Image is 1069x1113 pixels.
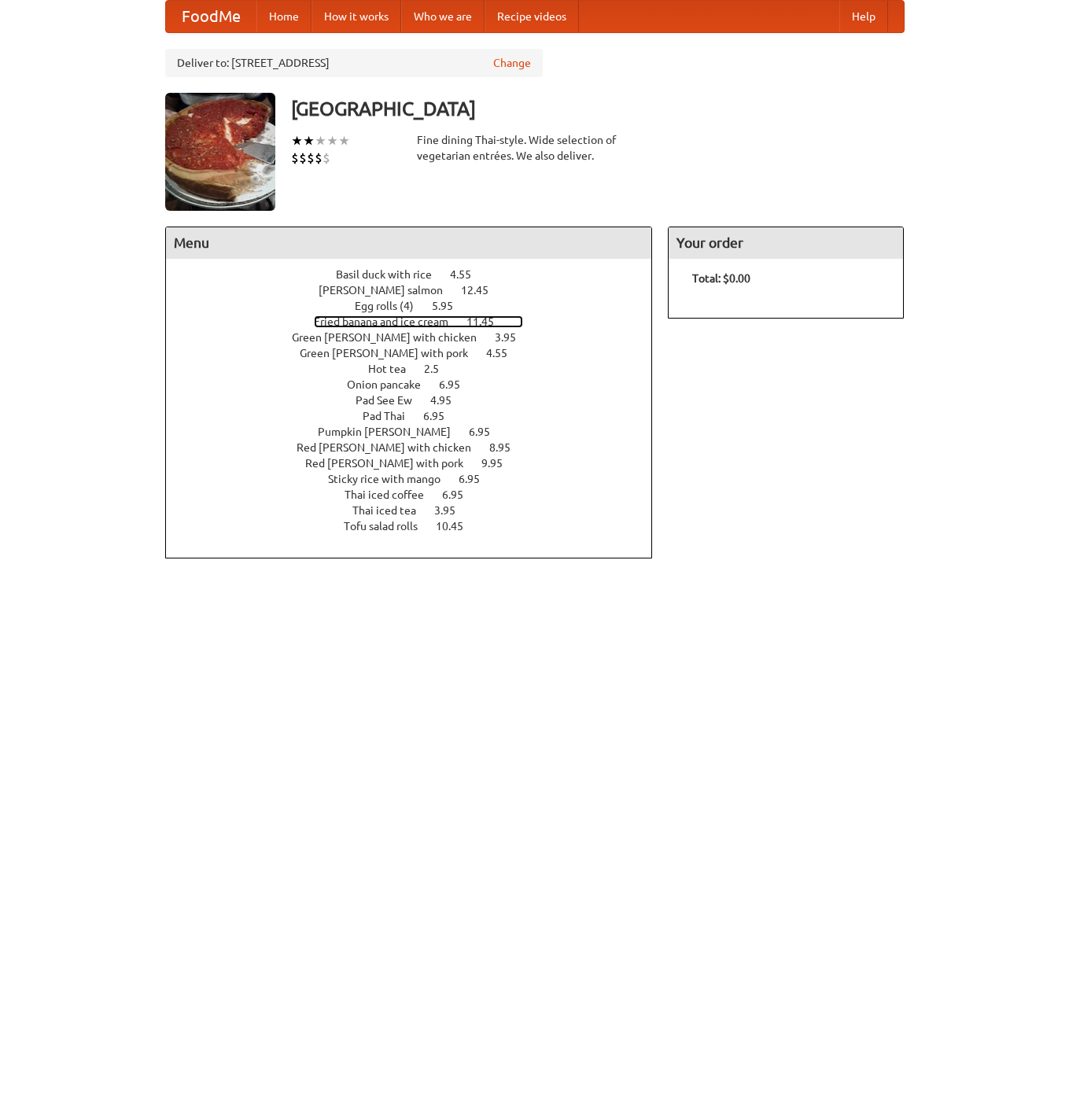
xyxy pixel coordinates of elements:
span: Fried banana and ice cream [314,315,464,328]
a: Hot tea 2.5 [368,363,468,375]
li: $ [299,149,307,167]
li: ★ [338,132,350,149]
span: Pad See Ew [356,394,428,407]
span: Sticky rice with mango [328,473,456,485]
span: 9.95 [481,457,518,470]
li: $ [291,149,299,167]
span: 10.45 [436,520,479,533]
span: Egg rolls (4) [355,300,429,312]
a: Pad Thai 6.95 [363,410,474,422]
a: Thai iced tea 3.95 [352,504,485,517]
span: Green [PERSON_NAME] with pork [300,347,484,359]
a: Green [PERSON_NAME] with pork 4.55 [300,347,536,359]
span: 2.5 [424,363,455,375]
a: Home [256,1,311,32]
a: Green [PERSON_NAME] with chicken 3.95 [292,331,545,344]
span: 3.95 [495,331,532,344]
span: Thai iced tea [352,504,432,517]
span: [PERSON_NAME] salmon [319,284,459,297]
h3: [GEOGRAPHIC_DATA] [291,93,905,124]
a: FoodMe [166,1,256,32]
span: Pumpkin [PERSON_NAME] [318,426,466,438]
a: Recipe videos [485,1,579,32]
span: 6.95 [469,426,506,438]
a: Egg rolls (4) 5.95 [355,300,482,312]
span: 8.95 [489,441,526,454]
span: Tofu salad rolls [344,520,433,533]
span: 5.95 [432,300,469,312]
span: Pad Thai [363,410,421,422]
h4: Your order [669,227,903,259]
span: Green [PERSON_NAME] with chicken [292,331,492,344]
li: $ [307,149,315,167]
span: Red [PERSON_NAME] with pork [305,457,479,470]
div: Fine dining Thai-style. Wide selection of vegetarian entrées. We also deliver. [417,132,653,164]
span: 6.95 [442,488,479,501]
span: Basil duck with rice [336,268,448,281]
a: Pad See Ew 4.95 [356,394,481,407]
a: Basil duck with rice 4.55 [336,268,500,281]
span: 4.55 [486,347,523,359]
li: ★ [303,132,315,149]
li: ★ [326,132,338,149]
a: Thai iced coffee 6.95 [345,488,492,501]
span: Red [PERSON_NAME] with chicken [297,441,487,454]
li: $ [323,149,330,167]
span: Onion pancake [347,378,437,391]
b: Total: $0.00 [692,272,750,285]
h4: Menu [166,227,652,259]
img: angular.jpg [165,93,275,211]
span: Hot tea [368,363,422,375]
li: ★ [315,132,326,149]
a: Fried banana and ice cream 11.45 [314,315,523,328]
span: 12.45 [461,284,504,297]
span: 6.95 [423,410,460,422]
li: $ [315,149,323,167]
span: 4.55 [450,268,487,281]
a: Onion pancake 6.95 [347,378,489,391]
a: Red [PERSON_NAME] with chicken 8.95 [297,441,540,454]
li: ★ [291,132,303,149]
span: 6.95 [459,473,496,485]
a: Change [493,55,531,71]
a: Red [PERSON_NAME] with pork 9.95 [305,457,532,470]
a: Help [839,1,888,32]
span: 6.95 [439,378,476,391]
span: 3.95 [434,504,471,517]
span: 4.95 [430,394,467,407]
div: Deliver to: [STREET_ADDRESS] [165,49,543,77]
a: Tofu salad rolls 10.45 [344,520,492,533]
a: How it works [311,1,401,32]
span: 11.45 [466,315,510,328]
span: Thai iced coffee [345,488,440,501]
a: Pumpkin [PERSON_NAME] 6.95 [318,426,519,438]
a: [PERSON_NAME] salmon 12.45 [319,284,518,297]
a: Who we are [401,1,485,32]
a: Sticky rice with mango 6.95 [328,473,509,485]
